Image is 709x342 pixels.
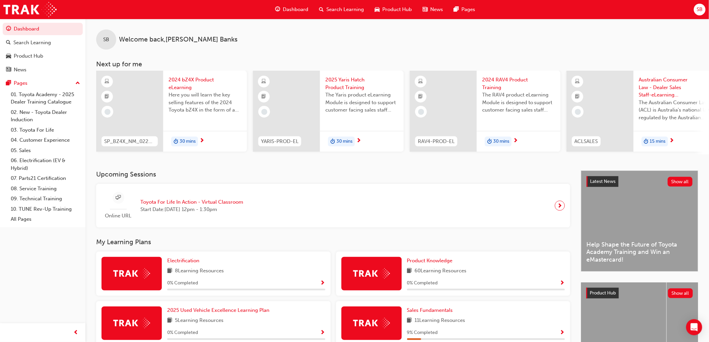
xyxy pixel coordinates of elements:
span: 0 % Completed [167,279,198,287]
a: pages-iconPages [449,3,481,16]
span: Sales Fundamentals [407,307,453,313]
a: 10. TUNE Rev-Up Training [8,204,83,214]
a: news-iconNews [417,3,449,16]
button: Show Progress [560,329,565,337]
button: Pages [3,77,83,89]
span: Search Learning [327,6,364,13]
span: SP_BZ4X_NM_0224_EL01 [104,138,155,145]
a: News [3,64,83,76]
span: Online URL [102,212,135,220]
div: Open Intercom Messenger [686,319,702,335]
span: booktick-icon [418,92,423,101]
span: sessionType_ONLINE_URL-icon [116,194,121,202]
img: Trak [3,2,57,17]
img: Trak [113,318,150,328]
span: Electrification [167,258,199,264]
span: 8 Learning Resources [175,267,224,275]
span: 30 mins [180,138,196,145]
span: car-icon [375,5,380,14]
span: learningRecordVerb_NONE-icon [261,109,267,115]
span: Show Progress [320,280,325,286]
span: Here you will learn the key selling features of the 2024 Toyota bZ4X in the form of a virtual 6-p... [169,91,242,114]
a: 06. Electrification (EV & Hybrid) [8,155,83,173]
span: ACLSALES [575,138,598,145]
a: All Pages [8,214,83,224]
span: SB [103,36,109,44]
a: Product HubShow all [586,288,693,298]
span: Latest News [590,179,616,184]
span: book-icon [167,267,172,275]
a: 2025 Used Vehicle Excellence Learning Plan [167,306,272,314]
span: Show Progress [560,330,565,336]
a: 03. Toyota For Life [8,125,83,135]
span: Start Date: [DATE] 12pm - 1:30pm [140,206,243,213]
span: next-icon [558,201,563,210]
span: next-icon [669,138,674,144]
span: news-icon [6,67,11,73]
a: Product Knowledge [407,257,455,265]
img: Trak [353,318,390,328]
span: book-icon [407,317,412,325]
span: The Yaris product eLearning Module is designed to support customer facing sales staff with introd... [325,91,398,114]
button: DashboardSearch LearningProduct HubNews [3,21,83,77]
a: RAV4-PROD-EL2024 RAV4 Product TrainingThe RAV4 product eLearning Module is designed to support cu... [410,71,561,152]
h3: My Learning Plans [96,238,570,246]
a: Sales Fundamentals [407,306,456,314]
span: learningResourceType_ELEARNING-icon [105,77,110,86]
button: Show all [668,288,693,298]
h3: Upcoming Sessions [96,170,570,178]
a: Electrification [167,257,202,265]
a: 01. Toyota Academy - 2025 Dealer Training Catalogue [8,89,83,107]
button: SB [694,4,706,15]
span: 2025 Used Vehicle Excellence Learning Plan [167,307,269,313]
span: guage-icon [6,26,11,32]
span: learningResourceType_ELEARNING-icon [418,77,423,86]
span: 30 mins [493,138,509,145]
span: up-icon [75,79,80,88]
span: duration-icon [487,137,492,146]
span: The RAV4 product eLearning Module is designed to support customer facing sales staff with introdu... [482,91,555,114]
a: 05. Sales [8,145,83,156]
span: news-icon [423,5,428,14]
a: Product Hub [3,50,83,62]
span: book-icon [167,317,172,325]
span: Welcome back , [PERSON_NAME] Banks [119,36,238,44]
a: Dashboard [3,23,83,35]
button: Show Progress [560,279,565,287]
span: learningRecordVerb_NONE-icon [418,109,424,115]
a: Online URLToyota For Life In Action - Virtual ClassroomStart Date:[DATE] 12pm - 1:30pm [102,189,565,222]
span: learningResourceType_ELEARNING-icon [262,77,266,86]
span: 11 Learning Resources [415,317,465,325]
span: 0 % Completed [407,279,438,287]
span: duration-icon [644,137,649,146]
a: 09. Technical Training [8,194,83,204]
span: prev-icon [74,329,79,337]
span: Help Shape the Future of Toyota Academy Training and Win an eMastercard! [587,241,693,264]
img: Trak [113,268,150,279]
span: duration-icon [174,137,178,146]
img: Trak [353,268,390,279]
span: Product Hub [383,6,412,13]
span: booktick-icon [575,92,580,101]
a: Latest NewsShow all [587,176,693,187]
span: search-icon [6,40,11,46]
a: YARIS-PROD-EL2025 Yaris Hatch Product TrainingThe Yaris product eLearning Module is designed to s... [253,71,404,152]
span: pages-icon [6,80,11,86]
span: YARIS-PROD-EL [261,138,299,145]
div: Product Hub [14,52,43,60]
span: learningRecordVerb_NONE-icon [575,109,581,115]
span: Show Progress [320,330,325,336]
a: 02. New - Toyota Dealer Induction [8,107,83,125]
a: SP_BZ4X_NM_0224_EL012024 bZ4X Product eLearningHere you will learn the key selling features of th... [96,71,247,152]
span: Product Hub [590,290,616,296]
span: 2025 Yaris Hatch Product Training [325,76,398,91]
span: Product Knowledge [407,258,453,264]
span: pages-icon [454,5,459,14]
span: 9 % Completed [407,329,438,337]
span: book-icon [407,267,412,275]
a: 08. Service Training [8,184,83,194]
span: Show Progress [560,280,565,286]
a: 04. Customer Experience [8,135,83,145]
span: search-icon [319,5,324,14]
